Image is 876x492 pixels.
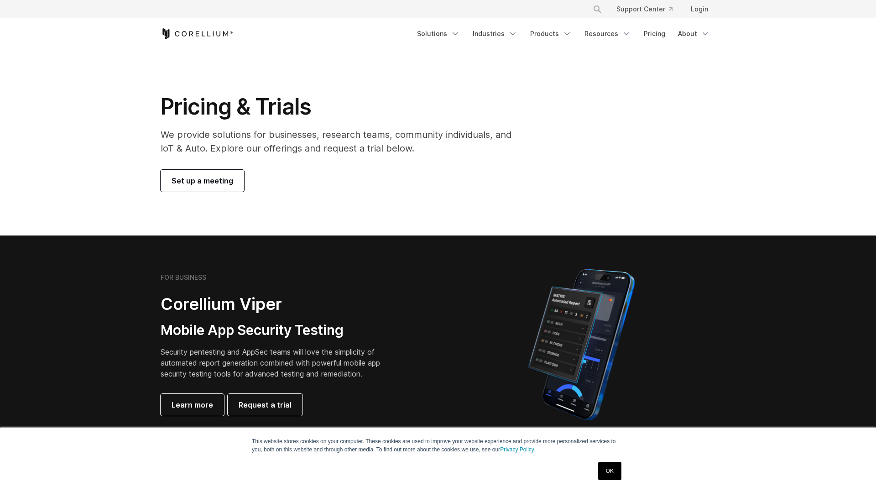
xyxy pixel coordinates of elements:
div: Navigation Menu [412,26,715,42]
a: Learn more [161,394,224,416]
button: Search [589,1,605,17]
p: This website stores cookies on your computer. These cookies are used to improve your website expe... [252,437,624,454]
div: Navigation Menu [582,1,715,17]
h1: Pricing & Trials [161,93,524,120]
a: Support Center [609,1,680,17]
a: Corellium Home [161,28,233,39]
a: About [673,26,715,42]
h2: Corellium Viper [161,294,394,314]
a: Privacy Policy. [500,446,535,453]
a: Login [683,1,715,17]
img: Corellium MATRIX automated report on iPhone showing app vulnerability test results across securit... [513,265,650,424]
h3: Mobile App Security Testing [161,322,394,339]
span: Set up a meeting [172,175,233,186]
a: Request a trial [228,394,302,416]
a: Products [525,26,577,42]
p: Security pentesting and AppSec teams will love the simplicity of automated report generation comb... [161,346,394,379]
a: Industries [467,26,523,42]
span: Learn more [172,399,213,410]
a: Set up a meeting [161,170,244,192]
a: Solutions [412,26,465,42]
p: We provide solutions for businesses, research teams, community individuals, and IoT & Auto. Explo... [161,128,524,155]
h6: FOR BUSINESS [161,273,206,282]
a: Pricing [638,26,671,42]
a: OK [598,462,621,480]
span: Request a trial [239,399,292,410]
a: Resources [579,26,636,42]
